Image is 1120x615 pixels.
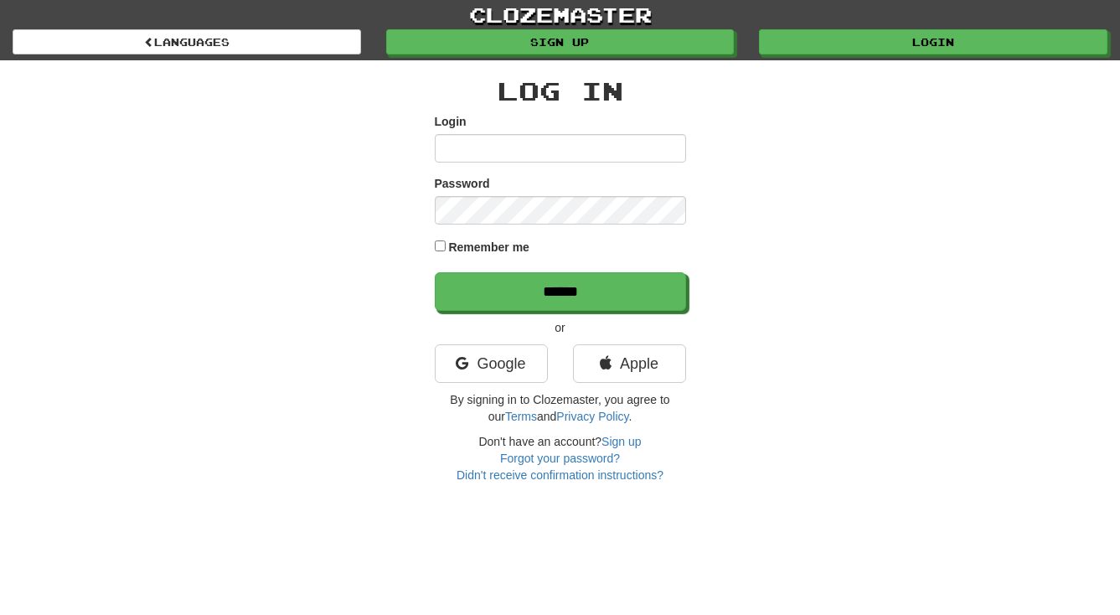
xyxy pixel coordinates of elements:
label: Remember me [448,239,529,256]
a: Google [435,344,548,383]
p: or [435,319,686,336]
a: Login [759,29,1107,54]
a: Privacy Policy [556,410,628,423]
a: Apple [573,344,686,383]
p: By signing in to Clozemaster, you agree to our and . [435,391,686,425]
a: Forgot your password? [500,452,620,465]
label: Password [435,175,490,192]
a: Languages [13,29,361,54]
div: Don't have an account? [435,433,686,483]
a: Didn't receive confirmation instructions? [457,468,663,482]
label: Login [435,113,467,130]
h2: Log In [435,77,686,105]
a: Sign up [386,29,735,54]
a: Sign up [601,435,641,448]
a: Terms [505,410,537,423]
